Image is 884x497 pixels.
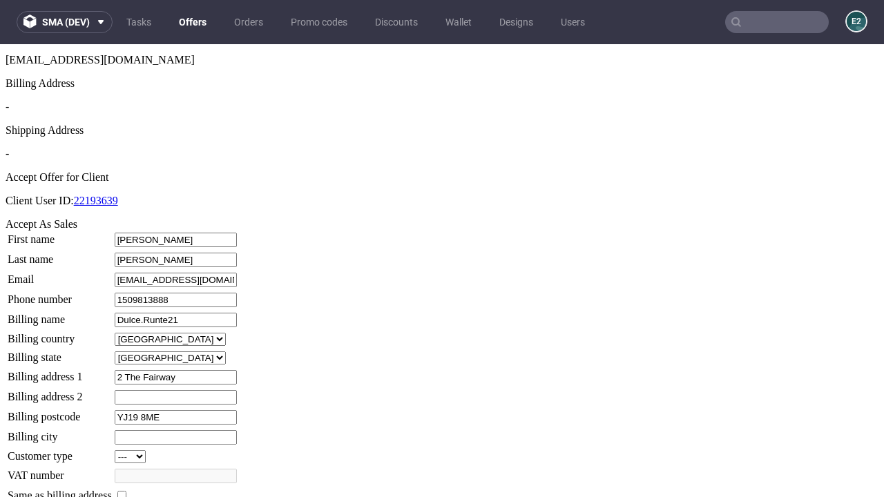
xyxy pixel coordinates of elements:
td: Billing country [7,288,113,302]
td: Billing name [7,268,113,284]
figcaption: e2 [847,12,866,31]
td: Customer type [7,405,113,420]
a: Users [552,11,593,33]
td: Email [7,228,113,244]
td: Same as billing address [7,444,113,459]
span: sma (dev) [42,17,90,27]
td: Last name [7,208,113,224]
a: 22193639 [74,150,118,162]
a: Orders [226,11,271,33]
div: Accept As Sales [6,174,878,186]
a: Wallet [437,11,480,33]
span: - [6,57,9,68]
a: Offers [171,11,215,33]
a: Tasks [118,11,160,33]
td: First name [7,188,113,204]
p: Client User ID: [6,150,878,163]
div: Shipping Address [6,80,878,92]
span: - [6,104,9,115]
td: Billing address 1 [7,325,113,341]
td: Billing state [7,306,113,321]
td: VAT number [7,424,113,440]
td: Billing address 2 [7,345,113,361]
td: Phone number [7,248,113,264]
a: Discounts [367,11,426,33]
div: Billing Address [6,33,878,46]
td: Billing city [7,385,113,401]
a: Designs [491,11,541,33]
a: Promo codes [282,11,356,33]
td: Billing postcode [7,365,113,381]
button: sma (dev) [17,11,113,33]
span: [EMAIL_ADDRESS][DOMAIN_NAME] [6,10,195,21]
div: Accept Offer for Client [6,127,878,139]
